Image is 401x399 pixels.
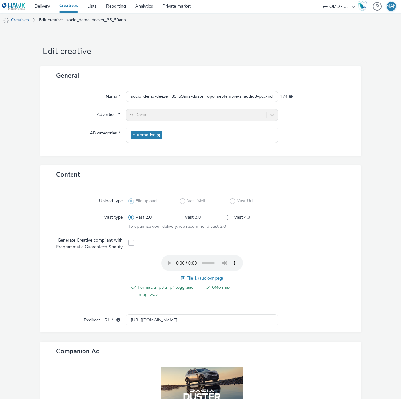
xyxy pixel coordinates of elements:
span: 174 [280,94,287,100]
span: Companion Ad [56,347,100,355]
div: MAN [386,2,396,11]
label: IAB categories * [86,128,123,136]
input: url... [126,314,278,325]
img: undefined Logo [2,3,26,10]
label: Redirect URL * [81,314,123,323]
label: Name * [103,91,123,100]
span: 6Mo max [212,284,276,298]
span: Vast Url [237,198,253,204]
a: Hawk Academy [358,1,370,11]
span: File 1 (audio/mpeg) [186,275,223,281]
span: Vast XML [187,198,206,204]
span: Vast 3.0 [185,214,201,221]
label: Vast type [102,212,125,221]
span: Vast 2.0 [136,214,152,221]
label: Advertiser * [94,109,123,118]
label: Generate Creative compliant with Programmatic Guaranteed Spotify [51,235,125,250]
span: Format: .mp3 .mp4 .ogg .aac .mpg .wav [138,284,201,298]
label: Upload type [97,195,125,204]
span: File upload [136,198,157,204]
span: To optimize your delivery, we recommend vast 2.0 [128,223,226,229]
img: Hawk Academy [358,1,367,11]
span: Content [56,170,80,179]
span: Vast 4.0 [234,214,250,221]
span: General [56,71,79,80]
input: Name [126,91,278,102]
div: Maximum 255 characters [289,94,293,100]
a: Edit creative : socio_demo-deezer_35_59ans-duster_opo_septembre-s_audio3-pcc-nd-na-cpm-30_no_skip [36,13,136,28]
h1: Edit creative [40,46,361,57]
span: Automotive [132,133,155,138]
div: URL will be used as a validation URL with some SSPs and it will be the redirection URL of your cr... [113,317,120,323]
img: audio [3,17,9,24]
